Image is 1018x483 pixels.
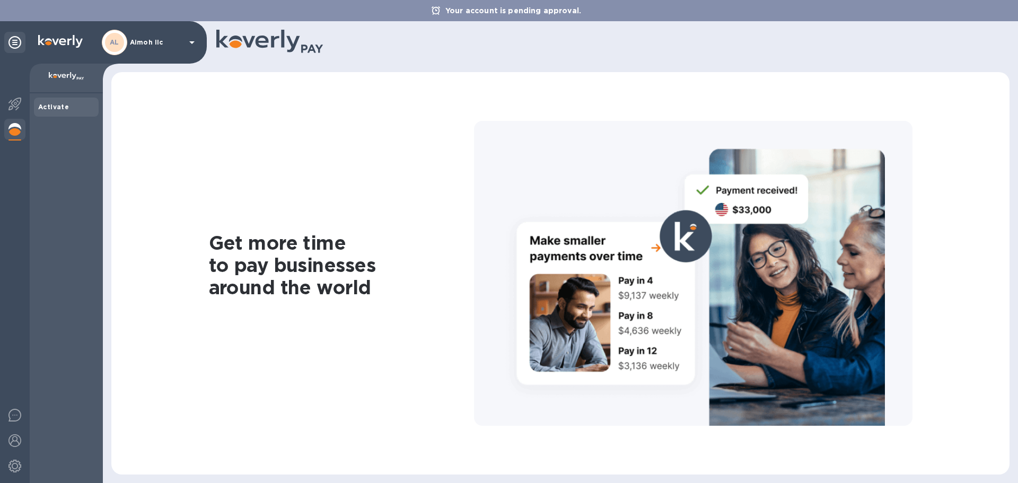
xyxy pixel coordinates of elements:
p: Your account is pending approval. [440,5,586,16]
p: Aimoh llc [130,39,183,46]
b: AL [110,38,119,46]
b: Activate [38,103,69,111]
img: Logo [38,35,83,48]
h1: Get more time to pay businesses around the world [209,232,474,298]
